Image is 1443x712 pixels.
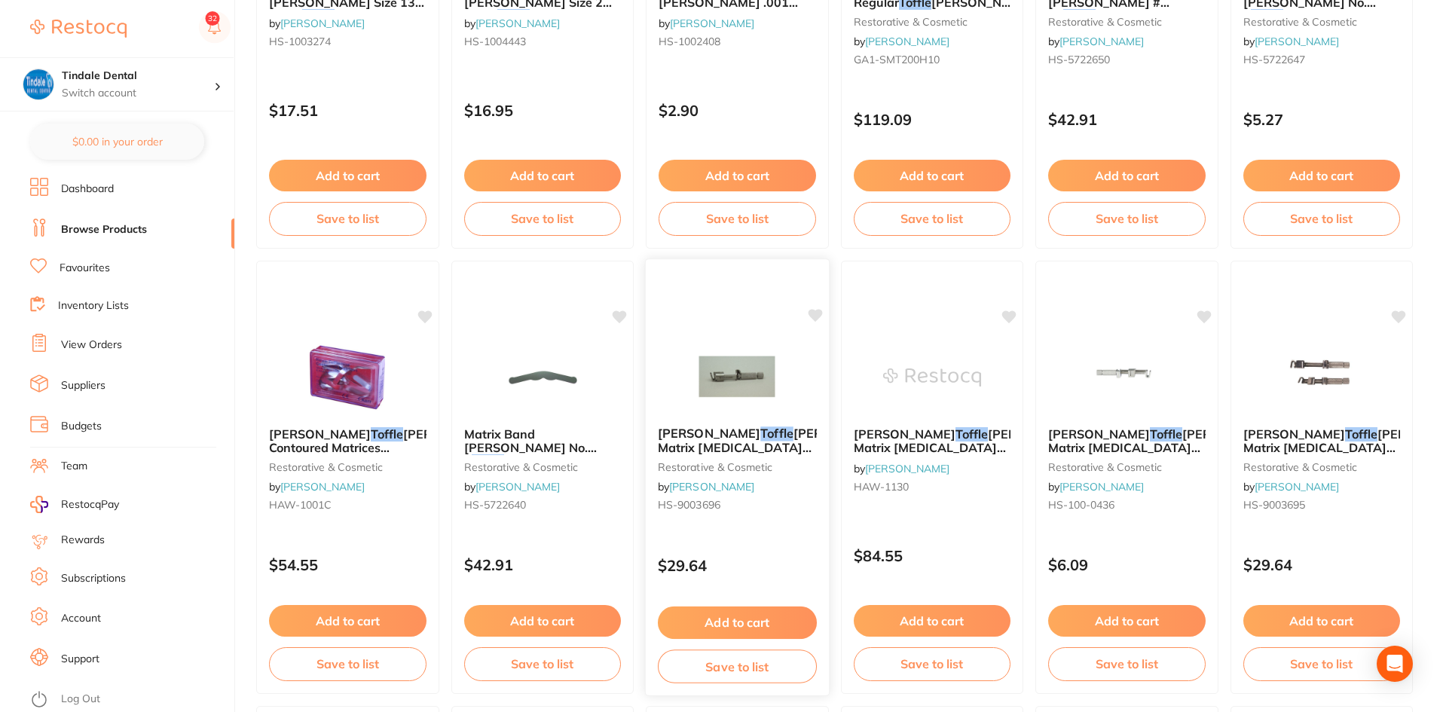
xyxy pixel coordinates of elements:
span: [PERSON_NAME] Matrix [MEDICAL_DATA] Contra Angle [1048,426,1284,469]
span: by [464,480,560,494]
img: HENRY SCHEIN Tofflemire Matrix Retainer Contra Angle Adult [1273,340,1371,415]
span: RestocqPay [61,497,119,512]
em: Toffle [302,9,335,24]
small: restorative & cosmetic [1243,461,1401,473]
a: Dashboard [61,182,114,197]
span: HS-9003695 [1243,498,1305,512]
span: HS-5722650 [1048,53,1110,66]
em: Toffle [1063,9,1096,24]
a: Restocq Logo [30,11,127,46]
span: Matrix Band [PERSON_NAME] No. 3 [464,426,597,469]
span: HS-5722640 [464,498,526,512]
span: HS-1003274 [269,35,331,48]
em: Toffle [1251,9,1283,24]
button: Save to list [854,647,1011,680]
button: Add to cart [269,605,426,637]
a: Team [61,459,87,474]
button: Add to cart [854,160,1011,191]
b: Matrix Band HENRY SCHEIN No. 3 Tofflemire 0.002 pk of 144 [464,427,622,455]
a: Browse Products [61,222,147,237]
b: HENRY SCHEIN Tofflemire Matrix Retainer Contra Angle Junior [658,426,817,454]
p: $6.09 [1048,556,1206,573]
b: HAWE Tofflemire Contoured Matrices .050mm Thin Pk of 30 [269,427,426,455]
img: HAWE Tofflemire Contoured Matrices .050mm Thin Pk of 30 [298,340,396,415]
a: [PERSON_NAME] [1059,35,1144,48]
button: Save to list [1048,202,1206,235]
p: $16.95 [464,102,622,119]
a: Log Out [61,692,100,707]
em: Toffle [497,9,530,24]
button: Add to cart [1243,605,1401,637]
button: Save to list [464,647,622,680]
em: Toffle [760,426,793,441]
a: [PERSON_NAME] [1255,480,1339,494]
a: Budgets [61,419,102,434]
span: by [269,480,365,494]
p: $119.09 [854,111,1011,128]
p: $42.91 [464,556,622,573]
a: [PERSON_NAME] [865,35,949,48]
b: HENRY SCHEIN Tofflemire Matrix Retainer Contra Angle Adult [1243,427,1401,455]
small: restorative & cosmetic [1048,461,1206,473]
div: Open Intercom Messenger [1377,646,1413,682]
span: by [464,17,560,30]
a: [PERSON_NAME] [475,480,560,494]
span: by [1243,480,1339,494]
a: [PERSON_NAME] [669,480,754,494]
em: Toffle [955,426,988,442]
img: HENRY SCHEIN Tofflemire Matrix Retainer Contra Angle Junior [688,338,787,414]
p: $29.64 [658,557,817,574]
a: [PERSON_NAME] [475,17,560,30]
button: Log Out [30,688,230,712]
span: [PERSON_NAME] x 144 [269,9,436,38]
span: GA1-SMT200H10 [854,53,940,66]
b: HENRY SCHEIN Tofflemire Matrix Retainer Contra Angle [1048,427,1206,455]
button: Save to list [658,649,817,683]
p: $42.91 [1048,111,1206,128]
button: Save to list [659,202,816,235]
span: by [1243,35,1339,48]
span: by [854,35,949,48]
p: $5.27 [1243,111,1401,128]
p: $17.51 [269,102,426,119]
span: HS-5722647 [1243,53,1305,66]
span: by [658,480,754,494]
small: restorative & cosmetic [269,461,426,473]
p: $29.64 [1243,556,1401,573]
button: Add to cart [658,607,817,639]
button: Save to list [854,202,1011,235]
img: Restocq Logo [30,20,127,38]
a: Rewards [61,533,105,548]
small: restorative & cosmetic [1048,16,1206,28]
img: Tindale Dental [23,69,54,99]
em: Toffle [371,426,403,442]
span: HS-100-0436 [1048,498,1114,512]
span: by [1048,35,1144,48]
button: Save to list [1243,647,1401,680]
span: [PERSON_NAME] [658,426,760,441]
button: Add to cart [269,160,426,191]
b: HAWE Tofflemire Matrix Retainer Senior [854,427,1011,455]
small: restorative & cosmetic [854,16,1011,28]
a: [PERSON_NAME] [280,480,365,494]
span: [PERSON_NAME] 0.0015 pk of 12 [1243,9,1385,38]
span: [PERSON_NAME] [854,426,955,442]
a: [PERSON_NAME] [1059,480,1144,494]
button: Add to cart [854,605,1011,637]
a: [PERSON_NAME] [280,17,365,30]
em: Toffle [472,454,504,469]
small: restorative & cosmetic [464,461,622,473]
button: Add to cart [1048,605,1206,637]
span: [PERSON_NAME] 0.002 pk of 144 [1048,9,1197,38]
img: Matrix Band HENRY SCHEIN No. 3 Tofflemire 0.002 pk of 144 [494,340,592,415]
button: Save to list [464,202,622,235]
span: [PERSON_NAME] Matrix [MEDICAL_DATA] Contra Angle Junior [658,426,896,469]
a: View Orders [61,338,122,353]
a: [PERSON_NAME] [1255,35,1339,48]
a: Subscriptions [61,571,126,586]
span: HS-1002408 [659,35,720,48]
h4: Tindale Dental [62,69,214,84]
em: Toffle [1345,426,1377,442]
img: RestocqPay [30,496,48,513]
span: by [659,17,754,30]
